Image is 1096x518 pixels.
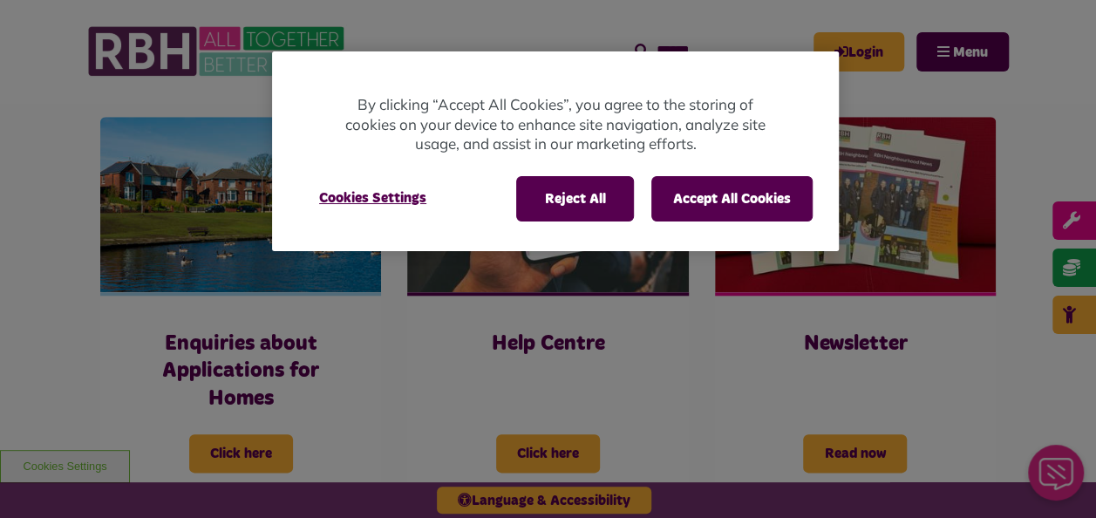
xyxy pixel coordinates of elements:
[651,176,813,222] button: Accept All Cookies
[272,51,839,251] div: Privacy
[516,176,634,222] button: Reject All
[272,51,839,251] div: Cookie banner
[298,176,447,220] button: Cookies Settings
[342,95,769,154] p: By clicking “Accept All Cookies”, you agree to the storing of cookies on your device to enhance s...
[10,5,66,61] div: Close Web Assistant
